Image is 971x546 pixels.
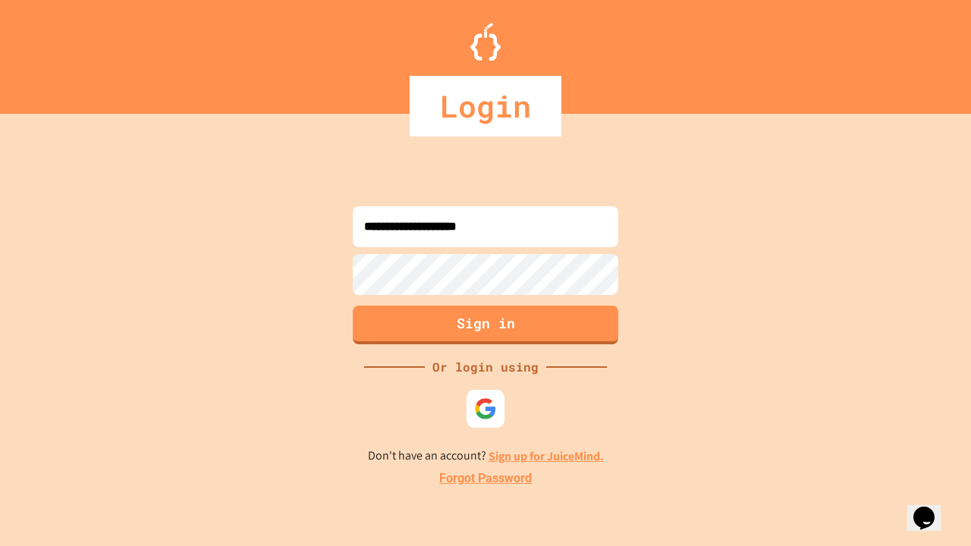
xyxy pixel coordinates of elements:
button: Sign in [353,306,618,344]
a: Sign up for JuiceMind. [489,448,604,464]
a: Forgot Password [439,469,532,488]
p: Don't have an account? [368,447,604,466]
iframe: chat widget [845,419,956,484]
img: google-icon.svg [474,397,497,420]
div: Login [410,76,561,136]
img: Logo.svg [470,23,501,61]
iframe: chat widget [907,485,956,531]
div: Or login using [425,358,546,376]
